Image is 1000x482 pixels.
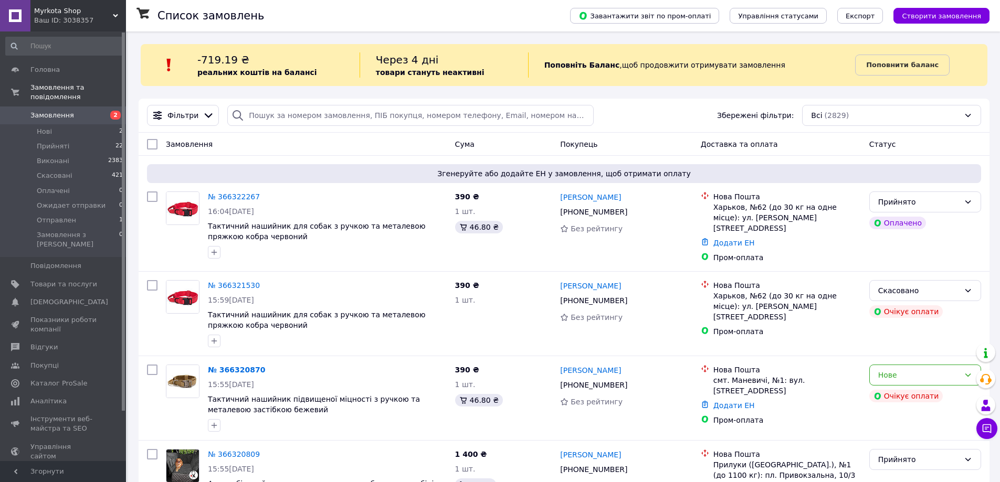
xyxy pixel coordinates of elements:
[30,397,67,406] span: Аналітика
[30,315,97,334] span: Показники роботи компанії
[571,398,623,406] span: Без рейтингу
[570,8,719,24] button: Завантажити звіт по пром-оплаті
[30,414,97,433] span: Інструменти веб-майстра та SEO
[571,224,623,233] span: Без рейтингу
[837,8,883,24] button: Експорт
[30,111,74,120] span: Замовлення
[902,12,981,20] span: Створити замовлення
[455,281,479,290] span: 390 ₴
[208,395,420,414] span: Тактичний нашийник підвищеної міцності з ручкою та металевою застібкою бежевий
[30,65,60,74] span: Головна
[30,379,87,388] span: Каталог ProSale
[455,380,476,389] span: 1 шт.
[455,450,487,458] span: 1 400 ₴
[713,326,861,337] div: Пром-оплата
[110,111,121,120] span: 2
[30,442,97,461] span: Управління сайтом
[560,465,627,474] span: [PHONE_NUMBER]
[227,105,593,126] input: Пошук за номером замовлення, ПІБ покупця, номером телефону, Email, номером накладної
[846,12,875,20] span: Експорт
[197,68,317,77] b: реальних коштів на балансі
[738,12,818,20] span: Управління статусами
[166,365,199,398] img: Фото товару
[560,365,621,376] a: [PERSON_NAME]
[208,207,254,216] span: 16:04[DATE]
[455,465,476,473] span: 1 шт.
[208,380,254,389] span: 15:55[DATE]
[878,369,960,381] div: Нове
[208,366,265,374] a: № 366320870
[717,110,794,121] span: Збережені фільтри:
[166,192,199,224] img: Фото товару
[713,459,861,480] div: Прилуки ([GEOGRAPHIC_DATA].), №1 (до 1100 кг): пл. Привокзальна, 10/3
[455,140,475,148] span: Cума
[30,261,81,271] span: Повідомлення
[455,192,479,201] span: 390 ₴
[866,61,939,69] b: Поповнити баланс
[544,61,620,69] b: Поповніть Баланс
[151,168,977,179] span: Згенеруйте або додайте ЕН у замовлення, щоб отримати оплату
[730,8,827,24] button: Управління статусами
[37,201,106,210] span: Ожидает отправки
[166,280,199,314] a: Фото товару
[157,9,264,22] h1: Список замовлень
[119,216,123,225] span: 1
[166,140,213,148] span: Замовлення
[108,156,123,166] span: 2383
[208,296,254,304] span: 15:59[DATE]
[976,418,997,439] button: Чат з покупцем
[883,11,990,19] a: Створити замовлення
[30,83,126,102] span: Замовлення та повідомлення
[30,361,59,370] span: Покупці
[197,53,249,66] span: -719.19 ₴
[208,310,426,329] a: Тактичний нашийник для собак з ручкою та металевою пряжкою кобра червоний
[811,110,822,121] span: Всі
[713,202,861,233] div: Харьков, №62 (до 30 кг на одне місце): ул. [PERSON_NAME][STREET_ADDRESS]
[701,140,778,148] span: Доставка та оплата
[713,415,861,425] div: Пром-оплата
[37,171,72,180] span: Скасовані
[878,196,960,208] div: Прийнято
[115,142,123,151] span: 22
[578,11,711,20] span: Завантажити звіт по пром-оплаті
[825,111,849,120] span: (2829)
[30,280,97,289] span: Товари та послуги
[560,281,621,291] a: [PERSON_NAME]
[119,127,123,136] span: 2
[208,450,260,458] a: № 366320809
[166,281,199,313] img: Фото товару
[713,449,861,459] div: Нова Пошта
[713,191,861,202] div: Нова Пошта
[560,208,627,216] span: [PHONE_NUMBER]
[119,201,123,210] span: 0
[869,140,896,148] span: Статус
[37,156,69,166] span: Виконані
[893,8,990,24] button: Створити замовлення
[855,55,950,76] a: Поповнити баланс
[713,401,755,410] a: Додати ЕН
[34,16,126,25] div: Ваш ID: 3038357
[560,381,627,389] span: [PHONE_NUMBER]
[713,239,755,247] a: Додати ЕН
[208,192,260,201] a: № 366322267
[37,142,69,151] span: Прийняті
[376,68,485,77] b: товари стануть неактивні
[112,171,123,180] span: 421
[30,297,108,307] span: [DEMOGRAPHIC_DATA]
[166,449,199,482] img: Фото товару
[878,285,960,296] div: Скасовано
[528,52,856,78] div: , щоб продовжити отримувати замовлення
[208,465,254,473] span: 15:55[DATE]
[455,221,503,233] div: 46.80 ₴
[30,342,58,352] span: Відгуки
[208,222,426,241] a: Тактичний нашийник для собак з ручкою та металевою пряжкою кобра червоний
[869,217,926,229] div: Оплачено
[37,127,52,136] span: Нові
[376,53,439,66] span: Через 4 дні
[37,216,76,225] span: Отправлен
[5,37,124,56] input: Пошук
